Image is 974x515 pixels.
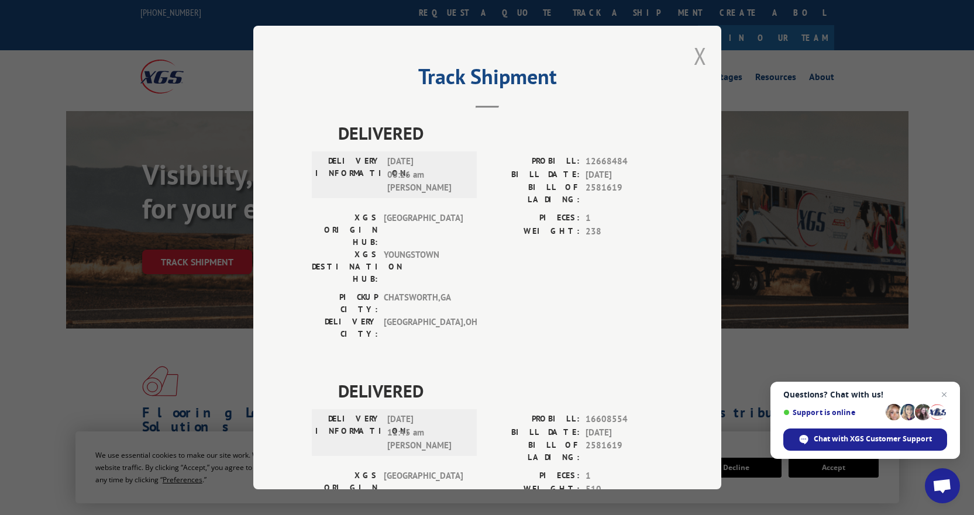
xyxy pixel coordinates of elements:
[586,483,663,496] span: 510
[487,212,580,225] label: PIECES:
[487,483,580,496] label: WEIGHT:
[384,316,463,340] span: [GEOGRAPHIC_DATA] , OH
[586,212,663,225] span: 1
[586,181,663,206] span: 2581619
[487,469,580,483] label: PIECES:
[312,291,378,316] label: PICKUP CITY:
[586,413,663,426] span: 16608554
[586,168,663,182] span: [DATE]
[586,155,663,168] span: 12668484
[925,468,960,503] a: Open chat
[387,155,466,195] span: [DATE] 08:26 am [PERSON_NAME]
[315,413,381,452] label: DELIVERY INFORMATION:
[694,40,707,71] button: Close modal
[814,434,932,444] span: Chat with XGS Customer Support
[312,316,378,340] label: DELIVERY CITY:
[338,378,663,404] span: DELIVERED
[312,469,378,506] label: XGS ORIGIN HUB:
[586,225,663,239] span: 238
[384,291,463,316] span: CHATSWORTH , GA
[487,168,580,182] label: BILL DATE:
[384,469,463,506] span: [GEOGRAPHIC_DATA]
[487,155,580,168] label: PROBILL:
[783,428,947,451] span: Chat with XGS Customer Support
[783,408,882,417] span: Support is online
[586,439,663,464] span: 2581619
[338,120,663,146] span: DELIVERED
[487,439,580,464] label: BILL OF LADING:
[384,212,463,248] span: [GEOGRAPHIC_DATA]
[315,155,381,195] label: DELIVERY INFORMATION:
[312,248,378,285] label: XGS DESTINATION HUB:
[487,426,580,440] label: BILL DATE:
[312,68,663,91] h2: Track Shipment
[586,469,663,483] span: 1
[387,413,466,452] span: [DATE] 11:45 am [PERSON_NAME]
[312,212,378,248] label: XGS ORIGIN HUB:
[487,413,580,426] label: PROBILL:
[586,426,663,440] span: [DATE]
[487,181,580,206] label: BILL OF LADING:
[783,390,947,399] span: Questions? Chat with us!
[487,225,580,239] label: WEIGHT:
[384,248,463,285] span: YOUNGSTOWN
